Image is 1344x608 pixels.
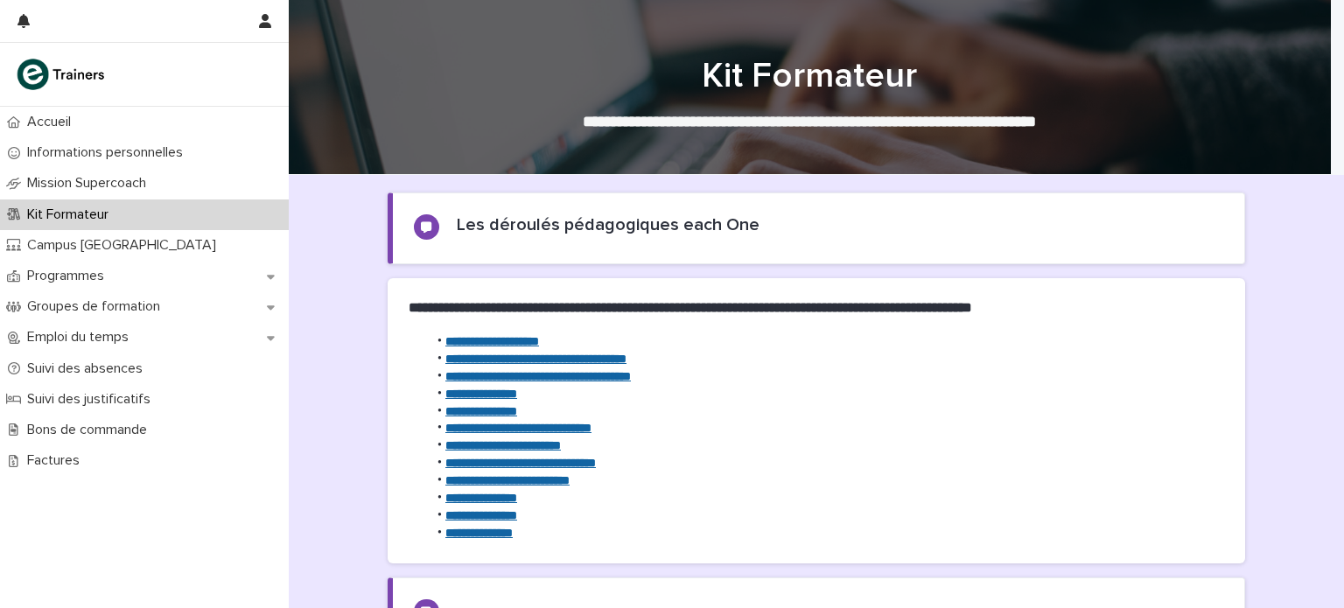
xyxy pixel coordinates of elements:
p: Kit Formateur [20,206,122,223]
p: Groupes de formation [20,298,174,315]
img: K0CqGN7SDeD6s4JG8KQk [14,57,110,92]
p: Mission Supercoach [20,175,160,192]
p: Programmes [20,268,118,284]
h2: Les déroulés pédagogiques each One [457,214,759,235]
p: Factures [20,452,94,469]
p: Suivi des justificatifs [20,391,164,408]
p: Campus [GEOGRAPHIC_DATA] [20,237,230,254]
p: Accueil [20,114,85,130]
h1: Kit Formateur [381,55,1238,97]
p: Suivi des absences [20,360,157,377]
p: Informations personnelles [20,144,197,161]
p: Bons de commande [20,422,161,438]
p: Emploi du temps [20,329,143,346]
